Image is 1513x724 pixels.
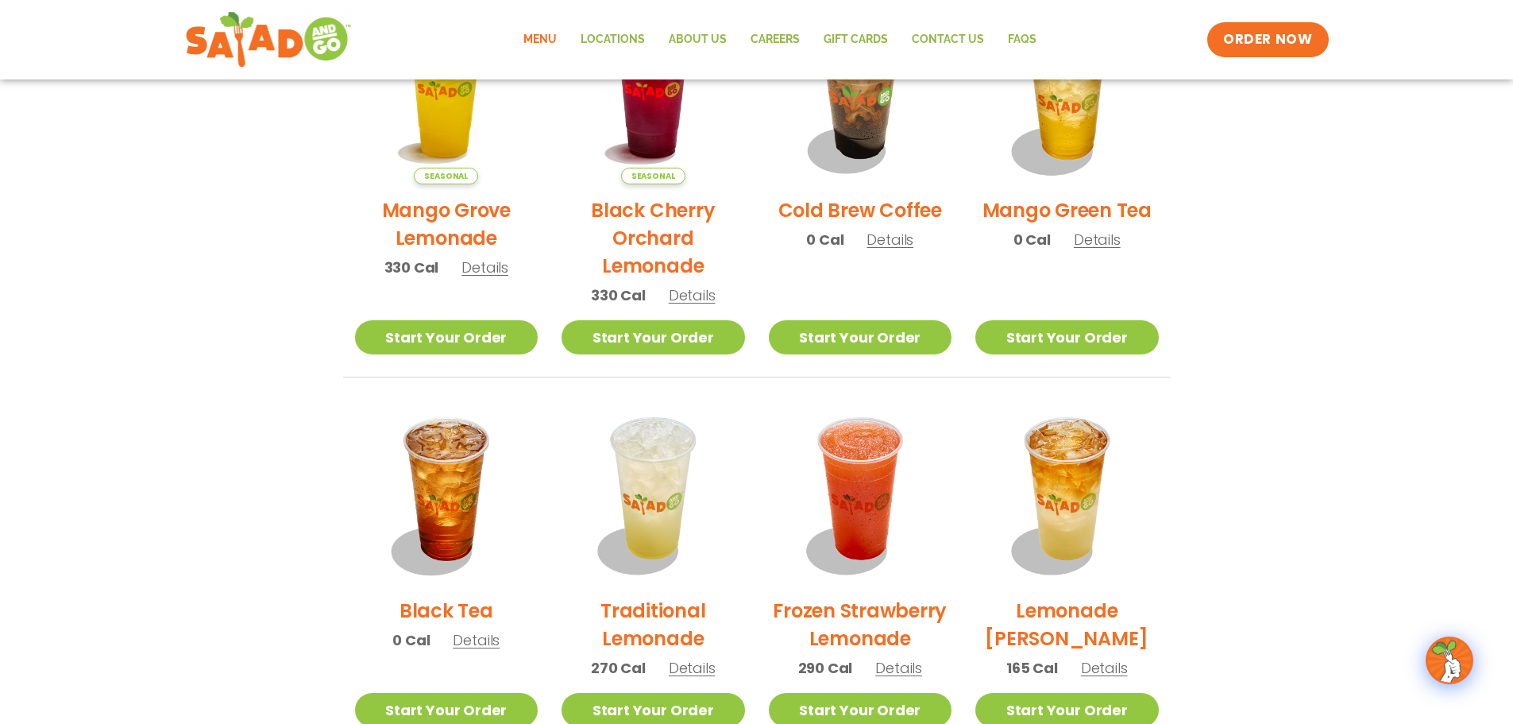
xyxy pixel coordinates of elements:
[769,320,952,354] a: Start Your Order
[769,401,952,585] img: Product photo for Frozen Strawberry Lemonade
[657,21,739,58] a: About Us
[769,2,952,185] img: Product photo for Cold Brew Coffee
[591,285,646,306] span: 330 Cal
[591,657,646,679] span: 270 Cal
[461,257,508,277] span: Details
[812,21,900,58] a: GIFT CARDS
[562,2,745,185] img: Product photo for Black Cherry Orchard Lemonade
[1074,230,1121,250] span: Details
[996,21,1048,58] a: FAQs
[355,401,538,585] img: Product photo for Black Tea
[392,629,430,651] span: 0 Cal
[806,229,843,250] span: 0 Cal
[399,597,493,625] h2: Black Tea
[975,597,1159,652] h2: Lemonade [PERSON_NAME]
[975,2,1159,185] img: Product photo for Mango Green Tea
[982,196,1152,224] h2: Mango Green Tea
[798,657,853,679] span: 290 Cal
[669,658,716,678] span: Details
[384,257,439,278] span: 330 Cal
[414,168,478,184] span: Seasonal
[1427,638,1472,683] img: wpChatIcon
[562,401,745,585] img: Product photo for Traditional Lemonade
[1223,30,1312,49] span: ORDER NOW
[1013,229,1051,250] span: 0 Cal
[562,196,745,280] h2: Black Cherry Orchard Lemonade
[669,285,716,305] span: Details
[453,630,500,650] span: Details
[621,168,685,184] span: Seasonal
[355,196,538,252] h2: Mango Grove Lemonade
[1006,657,1058,679] span: 165 Cal
[355,320,538,354] a: Start Your Order
[769,597,952,652] h2: Frozen Strawberry Lemonade
[975,320,1159,354] a: Start Your Order
[511,21,1048,58] nav: Menu
[867,230,913,250] span: Details
[1207,22,1328,57] a: ORDER NOW
[1081,658,1128,678] span: Details
[739,21,812,58] a: Careers
[900,21,996,58] a: Contact Us
[975,401,1159,585] img: Product photo for Lemonade Arnold Palmer
[875,658,922,678] span: Details
[185,8,353,72] img: new-SAG-logo-768×292
[562,597,745,652] h2: Traditional Lemonade
[355,2,538,185] img: Product photo for Mango Grove Lemonade
[511,21,569,58] a: Menu
[569,21,657,58] a: Locations
[562,320,745,354] a: Start Your Order
[778,196,942,224] h2: Cold Brew Coffee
